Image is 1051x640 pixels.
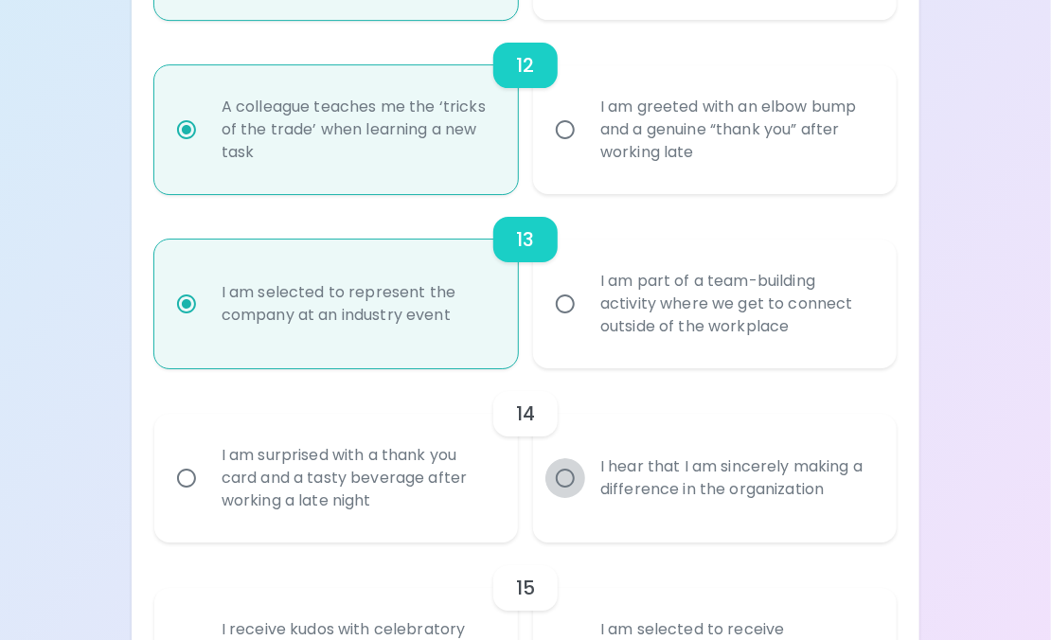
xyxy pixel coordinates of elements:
[516,573,535,603] h6: 15
[154,20,898,194] div: choice-group-check
[585,433,886,524] div: I hear that I am sincerely making a difference in the organization
[585,73,886,187] div: I am greeted with an elbow bump and a genuine “thank you” after working late
[206,73,508,187] div: A colleague teaches me the ‘tricks of the trade’ when learning a new task
[154,194,898,368] div: choice-group-check
[516,50,534,80] h6: 12
[516,224,534,255] h6: 13
[206,421,508,535] div: I am surprised with a thank you card and a tasty beverage after working a late night
[516,399,535,429] h6: 14
[585,247,886,361] div: I am part of a team-building activity where we get to connect outside of the workplace
[154,368,898,542] div: choice-group-check
[206,258,508,349] div: I am selected to represent the company at an industry event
